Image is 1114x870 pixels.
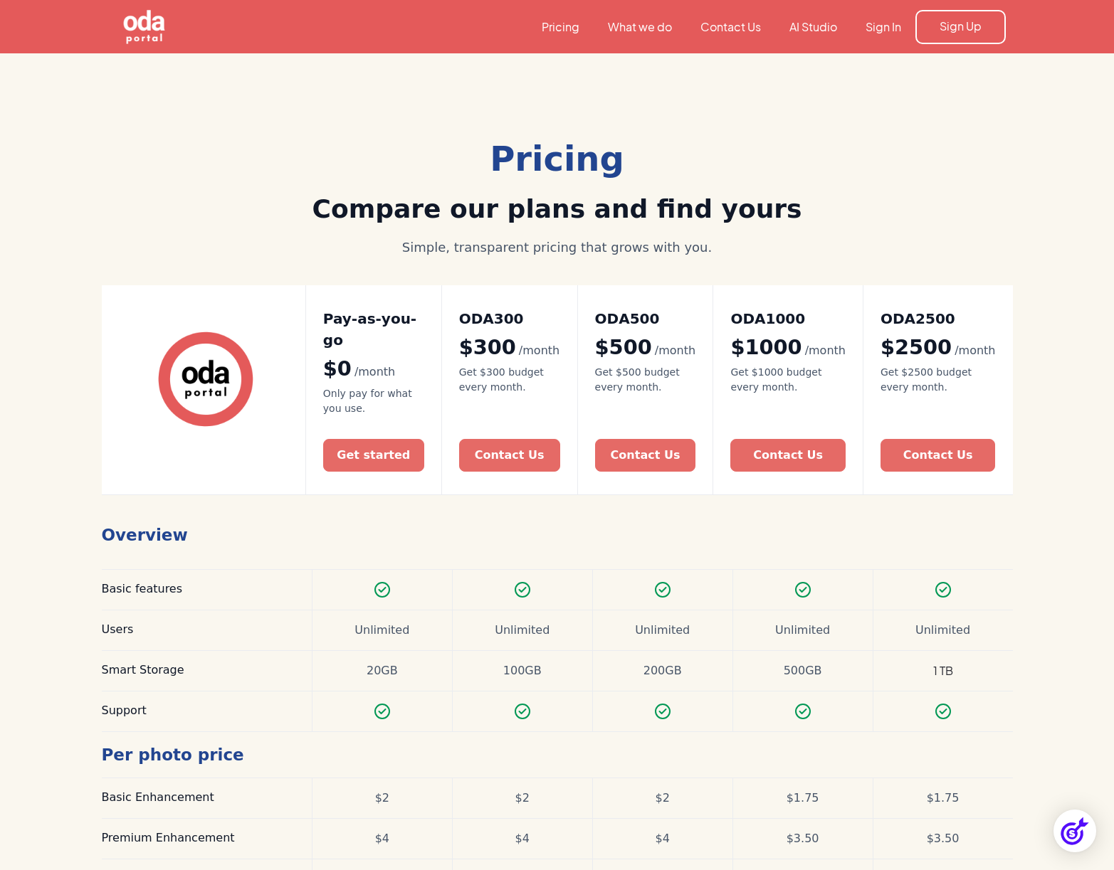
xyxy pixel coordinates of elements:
[940,18,982,34] div: Sign Up
[753,447,823,464] div: Contact Us
[595,335,696,360] div: $500
[730,308,846,329] h2: ODA1000
[635,622,690,639] div: Unlimited
[787,790,819,807] div: $1.75
[595,308,696,329] h2: ODA500
[102,732,312,770] h1: Per photo price
[323,308,424,351] h2: Pay-as-you-go
[102,512,1013,551] h1: Overview
[337,447,410,464] div: Get started
[881,439,996,472] a: Contact Us
[686,19,775,35] a: Contact Us
[284,133,831,184] div: Pricing
[519,344,559,357] span: /month
[495,622,550,639] div: Unlimited
[375,830,389,847] div: $4
[109,9,244,46] a: home
[611,447,681,464] div: Contact Us
[527,19,594,35] a: Pricing
[915,622,970,639] div: Unlimited
[915,10,1006,44] a: Sign Up
[927,830,960,847] div: $3.50
[102,830,295,846] div: Premium Enhancement
[787,830,819,847] div: $3.50
[594,19,686,35] a: What we do
[102,703,295,718] div: Support
[656,830,670,847] div: $4
[323,356,424,381] div: $0
[955,344,995,357] span: /month
[375,790,389,807] div: $2
[851,19,915,35] a: Sign In
[595,439,696,472] a: Contact Us
[102,622,295,637] div: Users
[595,365,696,395] div: Get $500 budget every month.
[656,790,670,807] div: $2
[873,651,1013,691] div: 1 TB
[284,238,831,257] div: Simple, transparent pricing that grows with you.
[881,335,996,360] div: $2500
[881,365,996,395] div: Get $2500 budget every month.
[903,447,973,464] div: Contact Us
[354,365,395,378] span: /month
[323,439,424,472] a: Get started
[459,335,560,360] div: $300
[284,193,831,226] h2: Compare our plans and find yours
[775,622,830,639] div: Unlimited
[730,335,846,360] div: $1000
[515,790,530,807] div: $2
[459,365,560,395] div: Get $300 budget every month.
[475,447,545,464] div: Contact Us
[354,622,409,639] div: Unlimited
[784,662,822,679] div: 500GB
[102,790,295,805] div: Basic Enhancement
[323,386,424,416] div: Only pay for what you use.
[503,662,542,679] div: 100GB
[459,439,560,472] a: Contact Us
[730,439,846,472] a: Contact Us
[730,365,846,395] div: Get $1000 budget every month.
[805,344,846,357] span: /month
[881,308,996,329] h2: ODA2500
[655,344,695,357] span: /month
[643,662,682,679] div: 200GB
[102,662,295,678] div: Smart Storage
[459,308,560,329] h2: ODA300
[102,581,295,597] div: Basic features
[927,790,960,807] div: $1.75
[515,830,530,847] div: $4
[775,19,851,35] a: AI Studio
[367,662,398,679] div: 20GB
